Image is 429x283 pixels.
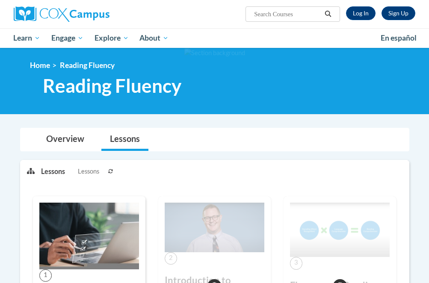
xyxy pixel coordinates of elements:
input: Search Courses [253,9,322,19]
span: Reading Fluency [60,61,115,70]
span: Reading Fluency [43,74,181,97]
a: About [134,28,174,48]
img: Course Image [290,203,390,257]
a: Register [382,6,415,20]
a: Log In [346,6,376,20]
img: Cox Campus [14,6,109,22]
span: En español [381,33,417,42]
a: Learn [8,28,46,48]
a: Cox Campus [14,6,139,22]
p: Lessons [41,167,65,176]
img: Course Image [39,203,139,269]
span: Engage [51,33,83,43]
span: About [139,33,169,43]
a: En español [375,29,422,47]
a: Explore [89,28,134,48]
a: Engage [46,28,89,48]
span: 1 [39,269,52,282]
a: Lessons [101,128,148,151]
span: Learn [13,33,40,43]
span: 2 [165,252,177,265]
div: Main menu [7,28,422,48]
button: Search [322,9,334,19]
img: Course Image [165,203,264,252]
span: Lessons [78,167,99,176]
img: Section background [184,48,245,58]
span: Explore [95,33,129,43]
a: Home [30,61,50,70]
a: Overview [38,128,93,151]
span: 3 [290,257,302,269]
